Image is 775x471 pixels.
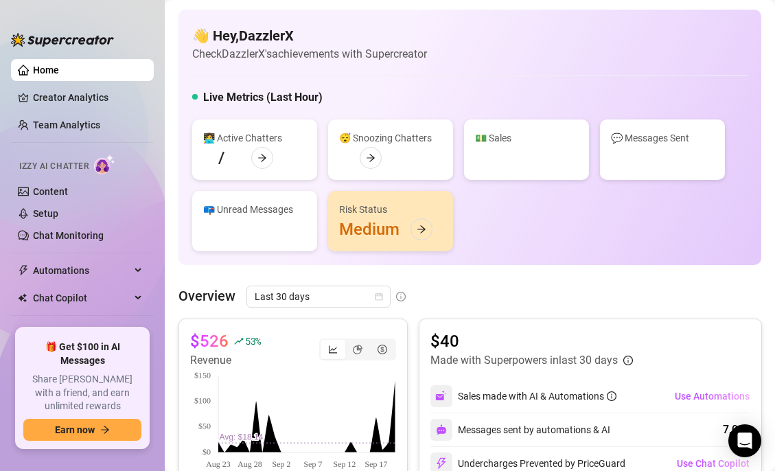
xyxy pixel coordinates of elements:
span: Last 30 days [255,286,382,307]
img: AI Chatter [94,154,115,174]
div: Open Intercom Messenger [728,424,761,457]
a: Setup [33,208,58,219]
span: arrow-right [366,153,375,163]
span: info-circle [623,356,633,365]
div: 7,037 [723,422,750,438]
span: line-chart [328,345,338,354]
span: Izzy AI Chatter [19,160,89,173]
article: $526 [190,330,229,352]
span: info-circle [396,292,406,301]
div: Messages sent by automations & AI [430,419,610,441]
article: Revenue [190,352,261,369]
span: Use Automations [675,391,750,402]
button: Earn nowarrow-right [23,419,141,441]
img: svg%3e [435,457,448,470]
article: $40 [430,330,633,352]
h4: 👋 Hey, DazzlerX [192,26,427,45]
div: Sales made with AI & Automations [458,389,616,404]
span: arrow-right [100,425,110,435]
span: arrow-right [257,153,267,163]
div: 💵 Sales [475,130,578,146]
div: 💬 Messages Sent [611,130,714,146]
img: Chat Copilot [18,293,27,303]
span: rise [234,336,244,346]
h5: Live Metrics (Last Hour) [203,89,323,106]
span: calendar [375,292,383,301]
span: info-circle [607,391,616,401]
span: Automations [33,260,130,282]
div: 📪 Unread Messages [203,202,306,217]
a: Home [33,65,59,76]
img: svg%3e [436,424,447,435]
a: Chat Monitoring [33,230,104,241]
span: 🎁 Get $100 in AI Messages [23,341,141,367]
span: Chat Copilot [33,287,130,309]
span: Earn now [55,424,95,435]
a: Content [33,186,68,197]
span: pie-chart [353,345,362,354]
div: segmented control [319,338,396,360]
span: arrow-right [417,225,426,234]
span: thunderbolt [18,265,29,276]
button: Use Automations [674,385,750,407]
span: 53 % [245,334,261,347]
a: Creator Analytics [33,87,143,108]
div: 😴 Snoozing Chatters [339,130,442,146]
div: Risk Status [339,202,442,217]
img: svg%3e [435,390,448,402]
span: Use Chat Copilot [677,458,750,469]
article: Overview [178,286,235,306]
article: Made with Superpowers in last 30 days [430,352,618,369]
img: logo-BBDzfeDw.svg [11,33,114,47]
div: 👩‍💻 Active Chatters [203,130,306,146]
span: dollar-circle [378,345,387,354]
a: Team Analytics [33,119,100,130]
span: Share [PERSON_NAME] with a friend, and earn unlimited rewards [23,373,141,413]
article: Check DazzlerX's achievements with Supercreator [192,45,427,62]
